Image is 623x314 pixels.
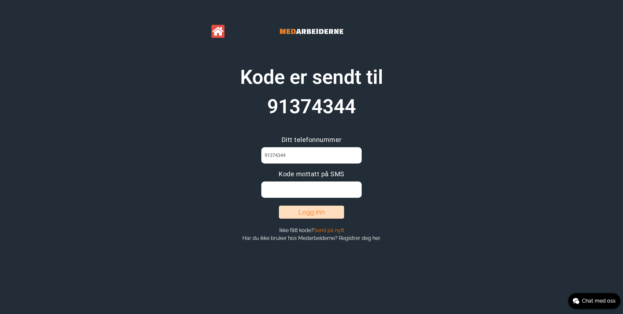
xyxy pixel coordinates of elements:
[314,227,344,233] span: Send på nytt
[568,293,620,309] button: Chat med oss
[582,297,616,305] span: Chat med oss
[263,20,360,43] img: Banner
[240,235,383,242] button: Har du ikke bruker hos Medarbeiderne? Registrer deg her.
[277,227,346,234] button: Ikke fått kode?Send på nytt
[282,136,342,144] span: Ditt telefonnummer
[230,63,393,121] h1: Kode er sendt til 91374344
[279,170,344,178] span: Kode mottatt på SMS
[279,206,344,219] button: Logg inn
